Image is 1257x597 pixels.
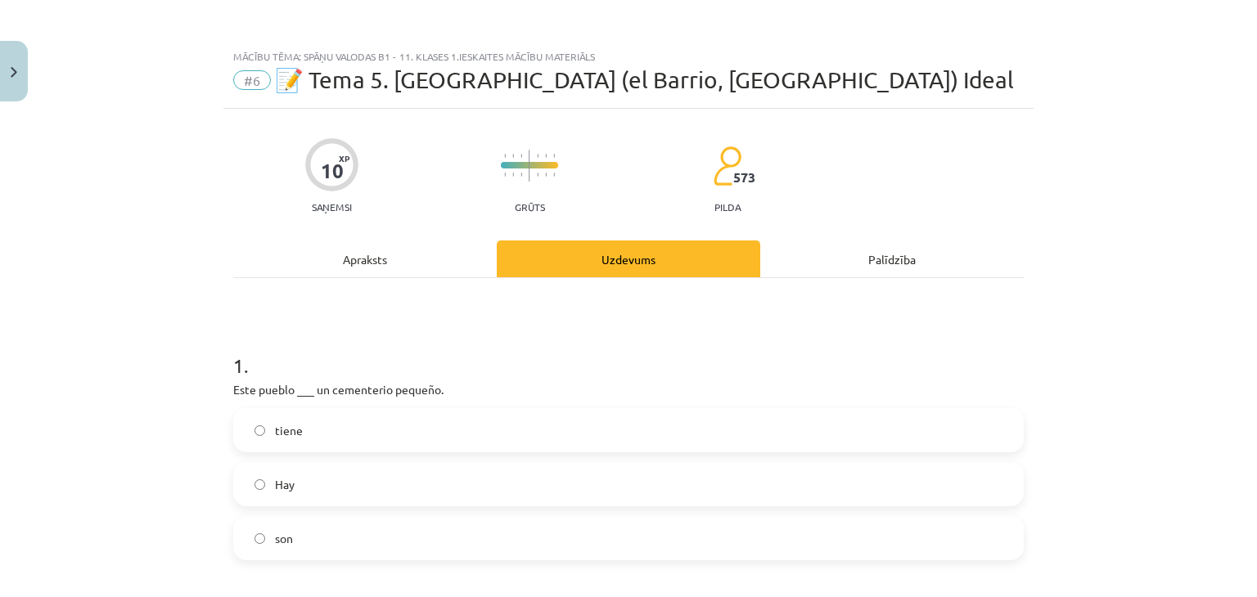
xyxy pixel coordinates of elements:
img: icon-short-line-57e1e144782c952c97e751825c79c345078a6d821885a25fce030b3d8c18986b.svg [537,154,538,158]
img: icon-short-line-57e1e144782c952c97e751825c79c345078a6d821885a25fce030b3d8c18986b.svg [545,154,547,158]
input: tiene [255,425,265,436]
h1: 1 . [233,325,1024,376]
span: 📝 Tema 5. [GEOGRAPHIC_DATA] (el Barrio, [GEOGRAPHIC_DATA]) Ideal [275,66,1014,93]
div: 10 [321,159,344,182]
span: XP [339,154,349,163]
img: icon-short-line-57e1e144782c952c97e751825c79c345078a6d821885a25fce030b3d8c18986b.svg [504,154,506,158]
input: Hay [255,479,265,490]
p: Grūts [515,201,545,213]
p: Este pueblo ___ un cementerio pequeño. [233,381,1024,398]
p: Saņemsi [305,201,358,213]
span: #6 [233,70,271,90]
img: students-c634bb4e5e11cddfef0936a35e636f08e4e9abd3cc4e673bd6f9a4125e45ecb1.svg [713,146,741,186]
div: Uzdevums [497,240,760,277]
img: icon-short-line-57e1e144782c952c97e751825c79c345078a6d821885a25fce030b3d8c18986b.svg [553,154,555,158]
img: icon-short-line-57e1e144782c952c97e751825c79c345078a6d821885a25fce030b3d8c18986b.svg [520,173,522,177]
img: icon-long-line-d9ea69661e0d244f92f715978eff75569469978d946b2353a9bb055b3ed8787d.svg [529,150,530,182]
span: son [275,530,293,547]
img: icon-short-line-57e1e144782c952c97e751825c79c345078a6d821885a25fce030b3d8c18986b.svg [512,173,514,177]
input: son [255,533,265,544]
img: icon-short-line-57e1e144782c952c97e751825c79c345078a6d821885a25fce030b3d8c18986b.svg [504,173,506,177]
img: icon-close-lesson-0947bae3869378f0d4975bcd49f059093ad1ed9edebbc8119c70593378902aed.svg [11,67,17,78]
img: icon-short-line-57e1e144782c952c97e751825c79c345078a6d821885a25fce030b3d8c18986b.svg [553,173,555,177]
img: icon-short-line-57e1e144782c952c97e751825c79c345078a6d821885a25fce030b3d8c18986b.svg [520,154,522,158]
img: icon-short-line-57e1e144782c952c97e751825c79c345078a6d821885a25fce030b3d8c18986b.svg [537,173,538,177]
span: Hay [275,476,295,493]
span: tiene [275,422,303,439]
div: Mācību tēma: Spāņu valodas b1 - 11. klases 1.ieskaites mācību materiāls [233,51,1024,62]
div: Palīdzība [760,240,1024,277]
img: icon-short-line-57e1e144782c952c97e751825c79c345078a6d821885a25fce030b3d8c18986b.svg [512,154,514,158]
img: icon-short-line-57e1e144782c952c97e751825c79c345078a6d821885a25fce030b3d8c18986b.svg [545,173,547,177]
p: pilda [714,201,741,213]
div: Apraksts [233,240,497,277]
span: 573 [733,170,755,185]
